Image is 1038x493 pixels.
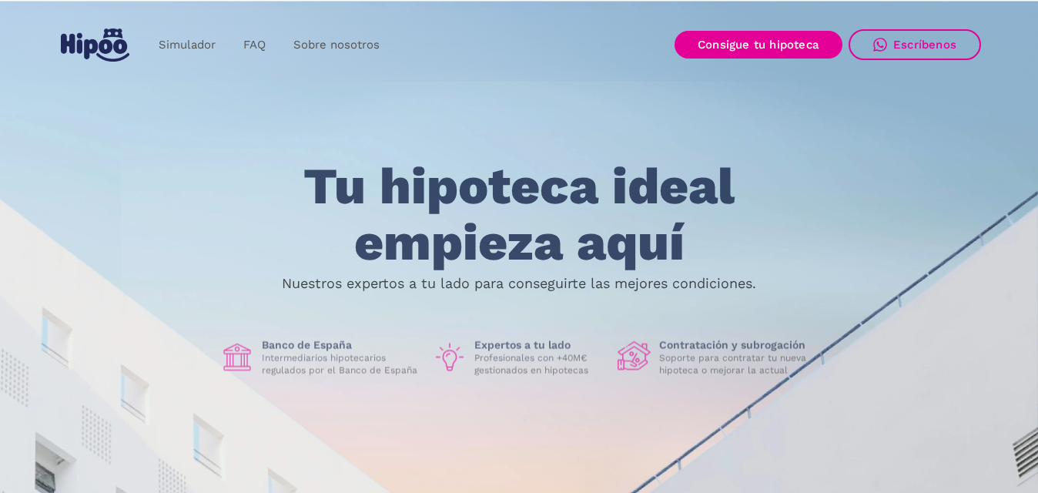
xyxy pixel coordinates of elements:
a: Simulador [145,30,229,60]
p: Profesionales con +40M€ gestionados en hipotecas [474,352,605,377]
a: FAQ [229,30,280,60]
h1: Contratación y subrogación [659,338,818,352]
p: Nuestros expertos a tu lado para conseguirte las mejores condiciones. [282,277,756,290]
h1: Banco de España [262,338,420,352]
p: Intermediarios hipotecarios regulados por el Banco de España [262,352,420,377]
a: Escríbenos [849,29,981,60]
a: Consigue tu hipoteca [675,31,842,59]
h1: Tu hipoteca ideal empieza aquí [227,159,811,270]
div: Escríbenos [893,38,956,52]
a: Sobre nosotros [280,30,393,60]
p: Soporte para contratar tu nueva hipoteca o mejorar la actual [659,352,818,377]
h1: Expertos a tu lado [474,338,605,352]
a: home [57,22,132,68]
